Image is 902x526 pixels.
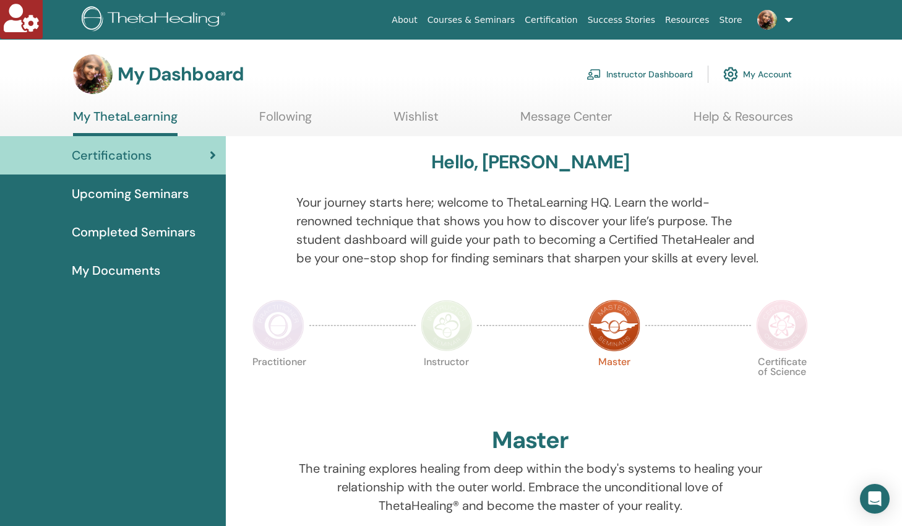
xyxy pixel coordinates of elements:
[492,426,569,455] h2: Master
[296,193,764,267] p: Your journey starts here; welcome to ThetaLearning HQ. Learn the world-renowned technique that sh...
[715,9,747,32] a: Store
[756,300,808,351] img: Certificate of Science
[73,54,113,94] img: default.jpg
[586,69,601,80] img: chalkboard-teacher.svg
[423,9,520,32] a: Courses & Seminars
[82,6,230,34] img: logo.png
[723,61,792,88] a: My Account
[72,261,160,280] span: My Documents
[421,357,473,409] p: Instructor
[72,223,195,241] span: Completed Seminars
[73,109,178,136] a: My ThetaLearning
[393,109,439,133] a: Wishlist
[431,151,629,173] h3: Hello, [PERSON_NAME]
[252,357,304,409] p: Practitioner
[588,357,640,409] p: Master
[860,484,890,514] div: Open Intercom Messenger
[723,64,738,85] img: cog.svg
[252,300,304,351] img: Practitioner
[296,459,764,515] p: The training explores healing from deep within the body's systems to healing your relationship wi...
[520,9,582,32] a: Certification
[72,146,152,165] span: Certifications
[694,109,793,133] a: Help & Resources
[588,300,640,351] img: Master
[118,63,244,85] h3: My Dashboard
[387,9,422,32] a: About
[72,184,189,203] span: Upcoming Seminars
[757,10,777,30] img: default.jpg
[520,109,612,133] a: Message Center
[586,61,693,88] a: Instructor Dashboard
[660,9,715,32] a: Resources
[756,357,808,409] p: Certificate of Science
[259,109,312,133] a: Following
[583,9,660,32] a: Success Stories
[421,300,473,351] img: Instructor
